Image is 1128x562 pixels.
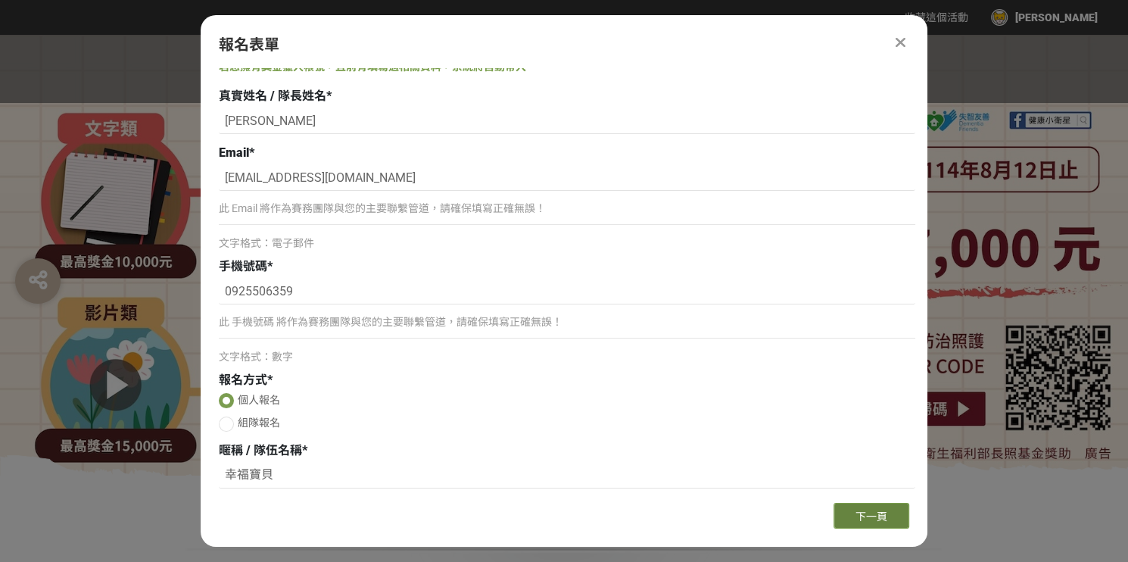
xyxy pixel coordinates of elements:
[238,417,280,429] span: 組隊報名
[219,36,279,54] span: 報名表單
[219,237,314,249] span: 文字格式：電子郵件
[219,351,293,363] span: 文字格式：數字
[219,314,915,330] p: 此 手機號碼 將作為賽務團隊與您的主要聯繫管道，請確保填寫正確無誤！
[219,201,915,217] p: 此 Email 將作為賽務團隊與您的主要聯繫管道，請確保填寫正確無誤！
[855,510,887,523] span: 下一頁
[219,443,302,457] span: 暱稱 / 隊伍名稱
[238,394,280,406] span: 個人報名
[834,503,909,529] button: 下一頁
[219,145,249,160] span: Email
[219,373,267,387] span: 報名方式
[185,476,943,512] h1: 記憶微光．失智微紀錄徵稿活動
[219,89,326,103] span: 真實姓名 / 隊長姓名
[219,259,267,273] span: 手機號碼
[905,11,968,23] span: 收藏這個活動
